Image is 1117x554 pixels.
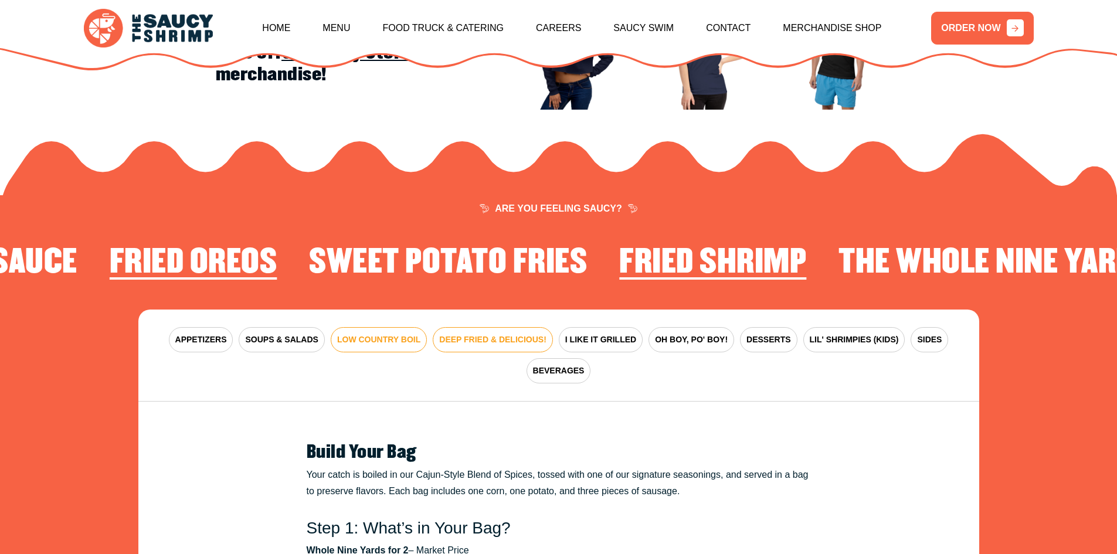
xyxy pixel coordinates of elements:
[262,3,290,53] a: Home
[307,467,811,499] p: Your catch is boiled in our Cajun-Style Blend of Spices, tossed with one of our signature seasoni...
[655,334,728,346] span: OH BOY, PO' BOY!
[649,327,734,352] button: OH BOY, PO' BOY!
[307,518,811,538] h3: Step 1: What’s in Your Bag?
[439,334,546,346] span: DEEP FRIED & DELICIOUS!
[917,334,942,346] span: SIDES
[110,244,277,281] h2: Fried Oreos
[619,244,806,286] li: 1 of 4
[783,3,881,53] a: Merchandise Shop
[619,244,806,281] h2: Fried Shrimp
[382,3,504,53] a: Food Truck & Catering
[559,327,643,352] button: I LIKE IT GRILLED
[740,327,797,352] button: DESSERTS
[331,327,427,352] button: LOW COUNTRY BOIL
[613,3,674,53] a: Saucy Swim
[706,3,751,53] a: Contact
[245,334,318,346] span: SOUPS & SALADS
[565,334,636,346] span: I LIKE IT GRILLED
[309,244,587,281] h2: Sweet Potato Fries
[433,327,553,352] button: DEEP FRIED & DELICIOUS!
[169,327,233,352] button: APPETIZERS
[110,244,277,286] li: 3 of 4
[746,334,790,346] span: DESSERTS
[216,20,494,86] h2: Coupon code WEAREBACK gets you 15% off merchandise!
[480,204,637,213] span: ARE YOU FEELING SAUCY?
[911,327,948,352] button: SIDES
[803,327,905,352] button: LIL' SHRIMPIES (KIDS)
[307,443,811,463] h2: Build Your Bag
[239,327,324,352] button: SOUPS & SALADS
[931,12,1033,45] a: ORDER NOW
[527,358,591,383] button: BEVERAGES
[84,9,213,48] img: logo
[322,3,350,53] a: Menu
[309,244,587,286] li: 4 of 4
[810,334,899,346] span: LIL' SHRIMPIES (KIDS)
[533,365,585,377] span: BEVERAGES
[337,334,420,346] span: LOW COUNTRY BOIL
[536,3,581,53] a: Careers
[175,334,227,346] span: APPETIZERS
